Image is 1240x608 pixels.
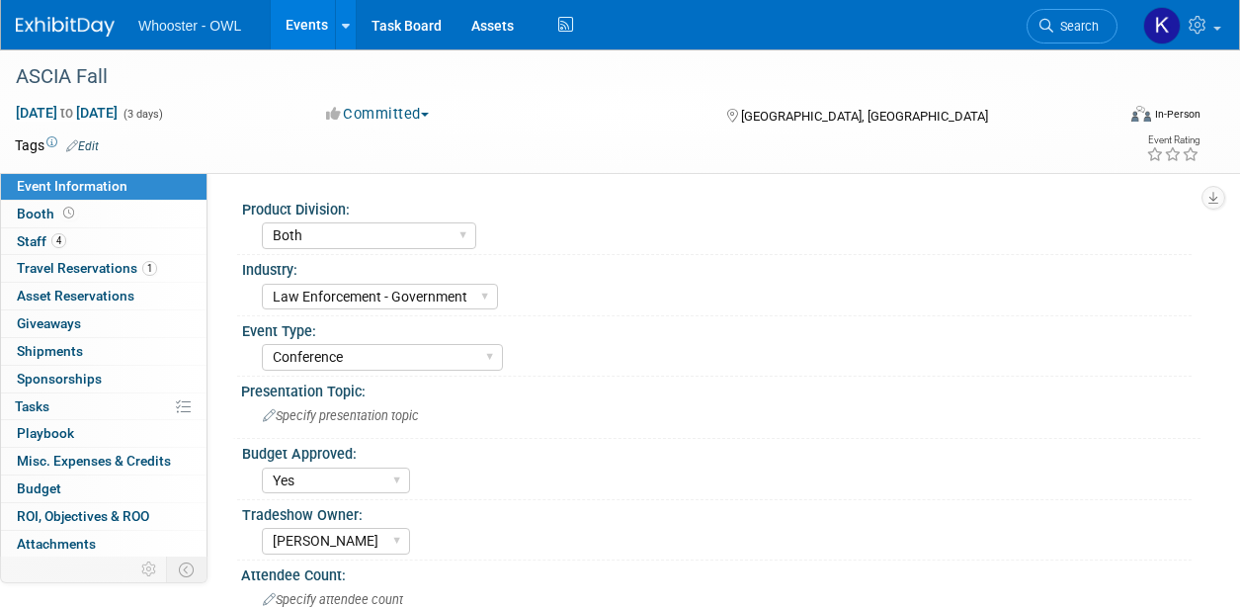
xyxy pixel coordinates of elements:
div: Budget Approved: [242,439,1192,464]
span: Whooster - OWL [138,18,241,34]
a: Attachments [1,531,207,558]
img: ExhibitDay [16,17,115,37]
span: Attachments [17,536,96,552]
a: Asset Reservations [1,283,207,309]
span: Tasks [15,398,49,414]
span: Booth not reserved yet [59,206,78,220]
span: (3 days) [122,108,163,121]
span: Staff [17,233,66,249]
a: Misc. Expenses & Credits [1,448,207,475]
span: [GEOGRAPHIC_DATA], [GEOGRAPHIC_DATA] [741,109,988,124]
span: Misc. Expenses & Credits [17,453,171,469]
a: Tasks [1,393,207,420]
a: Sponsorships [1,366,207,392]
td: Tags [15,135,99,155]
span: Specify attendee count [263,592,403,607]
span: Playbook [17,425,74,441]
div: Attendee Count: [241,561,1200,585]
div: Event Rating [1146,135,1199,145]
span: ROI, Objectives & ROO [17,508,149,524]
span: 1 [142,261,157,276]
span: Shipments [17,343,83,359]
a: Search [1027,9,1117,43]
span: Event Information [17,178,127,194]
div: In-Person [1154,107,1200,122]
span: to [57,105,76,121]
a: Shipments [1,338,207,365]
span: Travel Reservations [17,260,157,276]
a: Staff4 [1,228,207,255]
span: Search [1053,19,1099,34]
span: [DATE] [DATE] [15,104,119,122]
span: Booth [17,206,78,221]
span: Asset Reservations [17,288,134,304]
div: Industry: [242,255,1192,280]
a: Booth [1,201,207,227]
span: 4 [51,233,66,248]
img: Kamila Castaneda [1143,7,1181,44]
div: ASCIA Fall [9,59,1100,95]
span: Budget [17,480,61,496]
a: Playbook [1,420,207,447]
a: Giveaways [1,310,207,337]
button: Committed [319,104,437,125]
a: Event Information [1,173,207,200]
td: Toggle Event Tabs [167,557,207,582]
div: Event Format [1028,103,1200,132]
img: Format-Inperson.png [1131,106,1151,122]
td: Personalize Event Tab Strip [132,557,167,582]
div: Presentation Topic: [241,377,1200,401]
a: ROI, Objectives & ROO [1,503,207,530]
span: Specify presentation topic [263,408,419,423]
span: Sponsorships [17,371,102,387]
div: Tradeshow Owner: [242,500,1192,525]
a: Travel Reservations1 [1,255,207,282]
div: Product Division: [242,195,1192,219]
span: Giveaways [17,315,81,331]
a: Budget [1,476,207,502]
a: Edit [66,139,99,153]
div: Event Type: [242,316,1192,341]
